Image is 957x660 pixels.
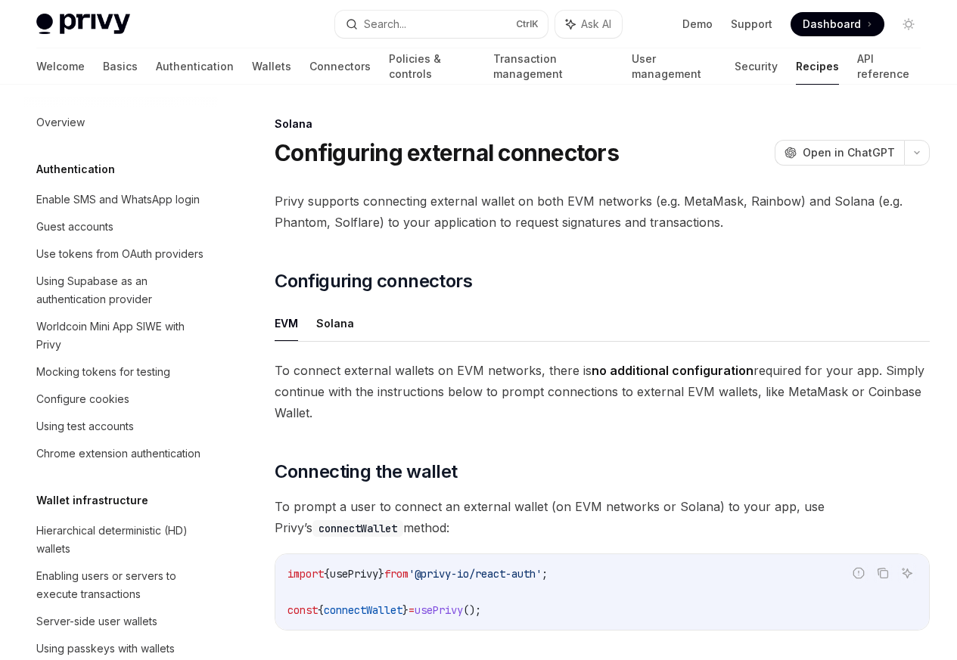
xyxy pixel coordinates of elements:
div: Configure cookies [36,390,129,408]
a: Server-side user wallets [24,608,218,635]
div: Using passkeys with wallets [36,640,175,658]
button: Copy the contents from the code block [873,563,893,583]
div: Overview [36,113,85,132]
a: Dashboard [791,12,884,36]
a: User management [632,48,717,85]
button: Ask AI [555,11,622,38]
div: Guest accounts [36,218,113,236]
div: Hierarchical deterministic (HD) wallets [36,522,209,558]
button: Ask AI [897,563,917,583]
div: Enable SMS and WhatsApp login [36,191,200,209]
a: API reference [857,48,921,85]
span: { [318,603,324,617]
div: Using test accounts [36,417,134,435]
span: import [287,567,324,581]
a: Welcome [36,48,85,85]
span: '@privy-io/react-auth' [409,567,542,581]
span: from [384,567,409,581]
button: EVM [275,305,298,341]
span: const [287,603,318,617]
div: Chrome extension authentication [36,445,200,463]
a: Using test accounts [24,413,218,440]
a: Chrome extension authentication [24,440,218,467]
a: Security [735,48,778,85]
a: Recipes [796,48,839,85]
span: { [324,567,330,581]
div: Use tokens from OAuth providers [36,245,204,263]
span: To prompt a user to connect an external wallet (on EVM networks or Solana) to your app, use Privy... [275,496,930,538]
span: usePrivy [330,567,378,581]
code: connectWallet [312,520,403,537]
span: (); [463,603,481,617]
span: } [378,567,384,581]
div: Using Supabase as an authentication provider [36,272,209,308]
strong: no additional configuration [592,363,753,378]
h5: Wallet infrastructure [36,491,148,510]
a: Configure cookies [24,386,218,413]
span: To connect external wallets on EVM networks, there is required for your app. Simply continue with... [275,360,930,423]
button: Toggle dark mode [896,12,921,36]
button: Search...CtrlK [335,11,548,38]
a: Enable SMS and WhatsApp login [24,186,218,213]
a: Demo [682,17,713,32]
button: Report incorrect code [849,563,868,583]
span: usePrivy [415,603,463,617]
a: Hierarchical deterministic (HD) wallets [24,517,218,562]
button: Solana [316,305,354,341]
div: Solana [275,116,930,132]
span: Ask AI [581,17,611,32]
a: Overview [24,109,218,136]
a: Authentication [156,48,234,85]
span: Dashboard [803,17,861,32]
div: Worldcoin Mini App SIWE with Privy [36,318,209,354]
span: Connecting the wallet [275,460,457,484]
a: Wallets [252,48,291,85]
a: Use tokens from OAuth providers [24,240,218,268]
a: Worldcoin Mini App SIWE with Privy [24,313,218,358]
span: Open in ChatGPT [803,145,895,160]
span: Configuring connectors [275,269,472,293]
a: Connectors [309,48,371,85]
span: Privy supports connecting external wallet on both EVM networks (e.g. MetaMask, Rainbow) and Solan... [275,191,930,233]
button: Open in ChatGPT [775,140,904,166]
a: Guest accounts [24,213,218,240]
h1: Configuring external connectors [275,139,619,166]
div: Search... [364,15,406,33]
div: Enabling users or servers to execute transactions [36,567,209,603]
span: connectWallet [324,603,402,617]
a: Transaction management [493,48,613,85]
div: Server-side user wallets [36,612,157,631]
h5: Authentication [36,160,115,178]
a: Mocking tokens for testing [24,358,218,386]
span: = [409,603,415,617]
span: } [402,603,409,617]
span: ; [542,567,548,581]
img: light logo [36,14,130,35]
a: Basics [103,48,138,85]
a: Support [731,17,772,32]
a: Enabling users or servers to execute transactions [24,562,218,608]
div: Mocking tokens for testing [36,363,170,381]
a: Policies & controls [389,48,475,85]
a: Using Supabase as an authentication provider [24,268,218,313]
span: Ctrl K [516,18,539,30]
